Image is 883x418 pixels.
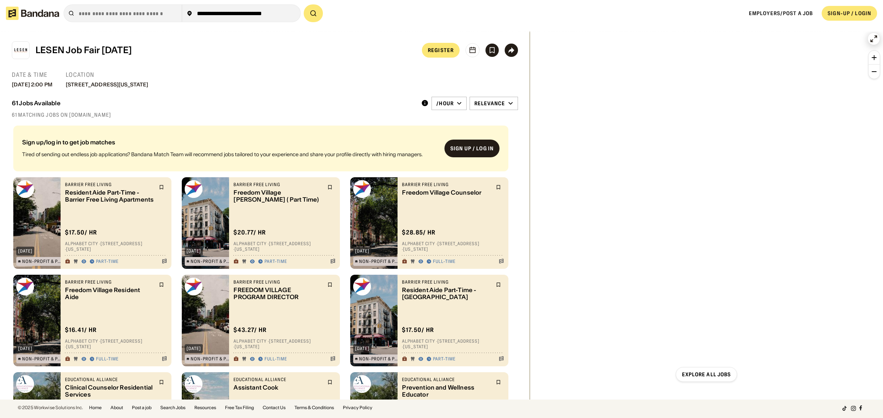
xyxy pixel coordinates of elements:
div: Full-time [433,258,456,264]
div: Clinical Counselor Residential Services [65,384,154,398]
div: Alphabet City · [STREET_ADDRESS] · [US_STATE] [402,338,504,350]
img: Educational Alliance logo [353,375,371,393]
div: [STREET_ADDRESS][US_STATE] [66,82,149,88]
div: Full-time [265,356,287,362]
div: Part-time [433,356,456,362]
div: $ 43.27 / hr [233,326,267,334]
div: Non-Profit & Public Service [191,357,230,361]
div: © 2025 Workwise Solutions Inc. [18,405,83,410]
div: Part-time [96,258,119,264]
a: Privacy Policy [343,405,372,410]
img: Bandana logotype [6,7,59,20]
div: Freedom Village [PERSON_NAME] ( Part Time) [233,189,323,203]
div: Barrier Free Living [233,279,323,285]
div: Non-Profit & Public Service [191,259,230,264]
div: Barrier Free Living [402,182,491,188]
div: 61 Jobs Available [12,100,61,107]
a: Post a job [132,405,151,410]
img: Barrier Free Living logo [353,278,371,295]
div: Non-Profit & Public Service [22,357,62,361]
div: Tired of sending out endless job applications? Bandana Match Team will recommend jobs tailored to... [22,151,439,158]
div: Non-Profit & Public Service [22,259,62,264]
div: Alphabet City · [STREET_ADDRESS] · [US_STATE] [65,338,167,350]
div: $ 16.41 / hr [65,326,97,334]
div: Part-time [265,258,287,264]
img: Barrier Free Living logo [185,180,202,198]
div: Educational Alliance [65,377,154,383]
a: About [110,405,123,410]
div: [DATE] [187,346,201,351]
img: Barrier Free Living logo [185,278,202,295]
div: 61 matching jobs on [DOMAIN_NAME] [12,112,518,118]
img: Barrier Free Living logo [353,180,371,198]
img: Barrier Free Living logo [16,278,34,295]
a: Terms & Conditions [294,405,334,410]
div: [DATE] [18,346,33,351]
div: Non-Profit & Public Service [359,357,399,361]
a: Home [89,405,102,410]
div: [DATE] 2:00 PM [12,82,52,88]
div: Educational Alliance [402,377,491,383]
a: Free Tax Filing [225,405,254,410]
div: Alphabet City · [STREET_ADDRESS] · [US_STATE] [233,338,335,350]
a: Lower East Side Employment Network (LESEN) logo [12,41,30,59]
a: Search Jobs [160,405,185,410]
a: Contact Us [263,405,286,410]
div: Alphabet City · [STREET_ADDRESS] · [US_STATE] [233,241,335,252]
div: $ 17.50 / hr [402,326,434,334]
div: [DATE] [18,249,33,253]
div: Register [428,48,454,53]
div: SIGN-UP / LOGIN [828,10,871,17]
img: Educational Alliance logo [16,375,34,393]
div: Location [66,71,156,79]
div: grid [12,123,517,400]
div: Prevention and Wellness Educator [402,384,491,398]
div: $ 17.50 / hr [65,229,97,236]
div: Freedom Village Counselor [402,189,491,196]
div: Barrier Free Living [402,279,491,285]
a: Resources [194,405,216,410]
div: FREEDOM VILLAGE PROGRAM DIRECTOR [233,287,323,301]
a: Employers/Post a job [749,10,813,17]
div: Resident Aide Part-Time - Barrier Free Living Apartments [65,189,154,203]
div: Educational Alliance [233,377,323,383]
div: LESEN Job Fair [DATE] [35,45,132,56]
div: Freedom Village Resident Aide [65,287,154,301]
div: [DATE] [355,249,369,253]
div: Barrier Free Living [233,182,323,188]
div: Barrier Free Living [65,279,154,285]
div: Barrier Free Living [65,182,154,188]
div: Resident Aide Part-Time - [GEOGRAPHIC_DATA] [402,287,491,301]
img: Barrier Free Living logo [16,180,34,198]
img: Lower East Side Employment Network (LESEN) logo [12,42,29,59]
div: Date & Time [12,71,60,79]
div: Relevance [474,100,505,107]
div: $ 28.85 / hr [402,229,436,236]
div: [DATE] [355,346,369,351]
div: Non-Profit & Public Service [359,259,399,264]
div: Alphabet City · [STREET_ADDRESS] · [US_STATE] [65,241,167,252]
div: Alphabet City · [STREET_ADDRESS] · [US_STATE] [402,241,504,252]
div: Sign up / Log in [450,145,494,152]
div: Explore all jobs [682,372,731,377]
div: Sign up/log in to get job matches [22,139,439,145]
img: Educational Alliance logo [185,375,202,393]
div: Assistant Cook [233,384,323,391]
div: Full-time [96,356,119,362]
div: /hour [436,100,454,107]
div: $ 20.77 / hr [233,229,266,236]
div: [DATE] [187,249,201,253]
